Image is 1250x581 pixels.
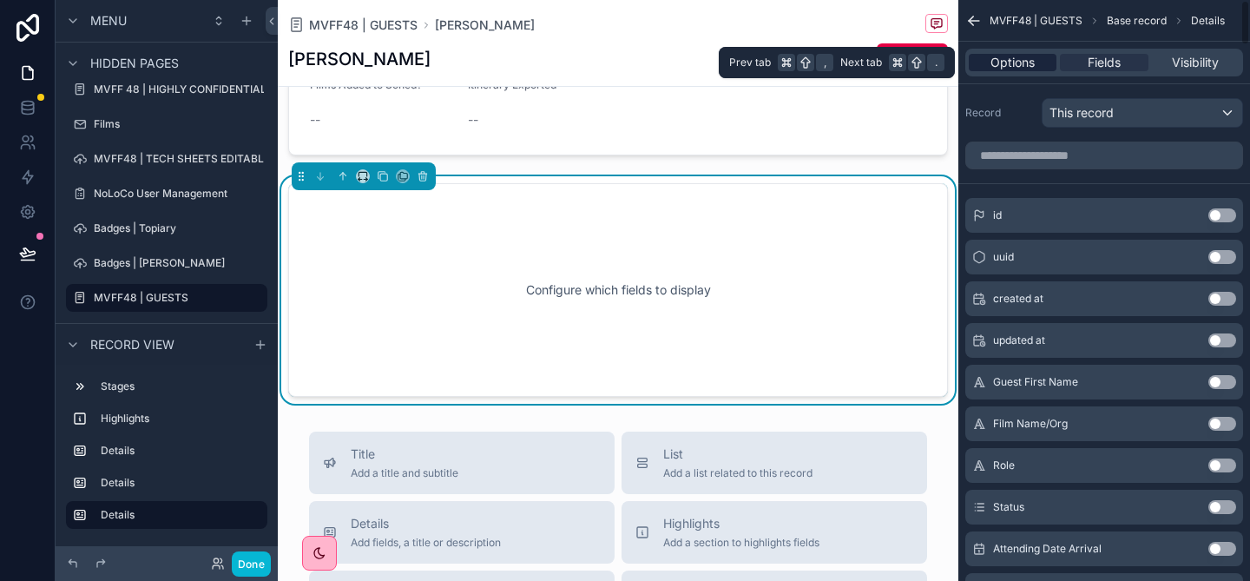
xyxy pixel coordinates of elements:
span: . [929,56,943,69]
span: Hidden pages [90,55,179,72]
span: This record [1049,104,1114,122]
span: Next tab [840,56,882,69]
a: MVFF48 | GUESTS [66,284,267,312]
span: updated at [993,333,1045,347]
label: Highlights [101,412,260,426]
div: Configure which fields to display [317,212,919,368]
button: DetailsAdd fields, a title or description [309,501,615,564]
span: Title [351,446,458,463]
a: Badges | [PERSON_NAME] [66,249,267,277]
span: Visibility [1172,54,1219,71]
label: MVFF 48 | HIGHLY CONFIDENTIAL | COMPLETE DATA [94,83,364,96]
a: Badges | Topiary [66,215,267,242]
span: Film Name/Org [993,417,1068,431]
a: MVFF 48 | HIGHLY CONFIDENTIAL | COMPLETE DATA [66,76,267,103]
label: Details [101,476,260,490]
button: This record [1042,98,1243,128]
button: ListAdd a list related to this record [622,432,927,494]
button: HighlightsAdd a section to highlights fields [622,501,927,564]
span: Add fields, a title or description [351,536,501,550]
span: Add a title and subtitle [351,466,458,480]
button: Done [232,551,271,577]
label: Details [101,444,260,458]
span: uuid [993,250,1014,264]
a: MVFF48 | TECH SHEETS EDITABLE [66,145,267,173]
label: Films [94,117,264,131]
span: List [663,446,812,463]
span: Add Guest [118,322,168,336]
span: Role [993,459,1015,472]
span: Base record [1107,14,1167,28]
span: Record view [90,336,174,353]
h1: [PERSON_NAME] [288,47,431,71]
label: NoLoCo User Management [94,187,264,201]
span: MVFF48 | GUESTS [990,14,1082,28]
span: id [993,208,1002,222]
span: Add a list related to this record [663,466,812,480]
span: Status [993,500,1024,514]
span: Highlights [663,515,819,532]
a: Films [66,110,267,138]
span: Prev tab [729,56,771,69]
span: Add a section to highlights fields [663,536,819,550]
label: Badges | [PERSON_NAME] [94,256,264,270]
span: Fields [1088,54,1121,71]
span: Details [351,515,501,532]
a: Add Guest [87,315,267,343]
label: MVFF48 | TECH SHEETS EDITABLE [94,152,270,166]
button: TitleAdd a title and subtitle [309,432,615,494]
label: Stages [101,380,260,393]
label: Badges | Topiary [94,221,264,235]
span: Attending Date Arrival [993,542,1102,556]
label: Details [101,508,253,522]
a: NoLoCo User Management [66,180,267,208]
span: Guest First Name [993,375,1078,389]
span: MVFF48 | GUESTS [309,17,418,34]
label: Record [965,106,1035,120]
span: Menu [90,12,127,30]
span: Options [990,54,1035,71]
label: MVFF48 | GUESTS [94,291,257,305]
button: Edit [877,43,948,75]
a: MVFF48 | GUESTS [288,17,418,34]
span: Details [1191,14,1225,28]
a: [PERSON_NAME] [435,17,535,34]
span: created at [993,292,1043,306]
span: , [818,56,832,69]
div: scrollable content [56,365,278,546]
